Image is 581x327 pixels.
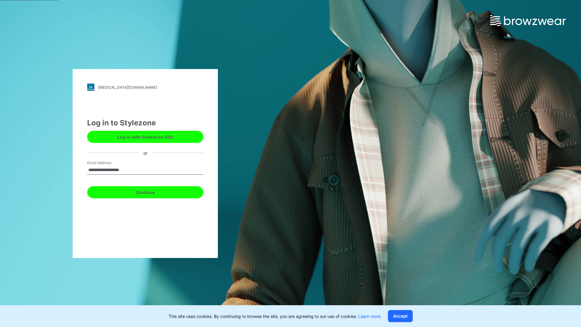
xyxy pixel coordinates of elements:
button: Log in with Enterprise SSO [87,131,203,143]
a: [MEDICAL_DATA][DOMAIN_NAME] [87,84,203,91]
p: This site uses cookies. By continuing to browse the site, you are agreeing to our use of cookies. [169,313,381,319]
img: svg+xml;base64,PHN2ZyB3aWR0aD0iMjgiIGhlaWdodD0iMjgiIHZpZXdCb3g9IjAgMCAyOCAyOCIgZmlsbD0ibm9uZSIgeG... [87,84,94,91]
a: Learn more [358,314,381,319]
div: or [139,150,152,156]
button: Accept [388,310,413,322]
img: browzwear-logo.73288ffb.svg [490,15,566,26]
div: Log in to Stylezone [87,117,203,128]
button: Continue [87,186,203,198]
div: [MEDICAL_DATA][DOMAIN_NAME] [98,85,157,90]
label: Email Address [87,160,130,166]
